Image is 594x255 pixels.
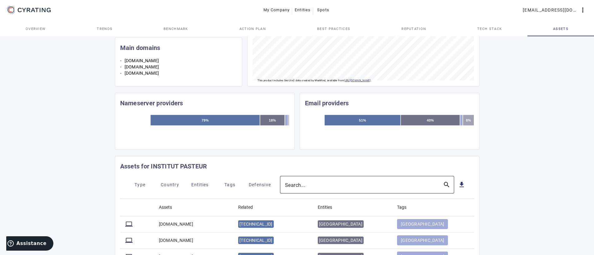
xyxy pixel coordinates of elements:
[401,221,444,227] span: [GEOGRAPHIC_DATA]
[261,4,292,16] button: My Company
[317,27,350,31] span: Best practices
[164,27,188,31] span: Benchmark
[397,218,467,230] mat-chip-listbox: Tags
[224,180,235,190] span: Tags
[125,237,133,244] mat-icon: computer
[26,27,46,31] span: Overview
[97,27,112,31] span: Trends
[553,27,568,31] span: Assets
[520,4,589,16] button: [EMAIL_ADDRESS][DOMAIN_NAME]
[579,6,587,14] mat-icon: more_vert
[458,181,465,188] mat-icon: get_app
[239,238,272,243] span: [TECHNICAL_ID]
[285,182,306,188] mat-label: Search...
[258,77,371,84] p: This product includes GeoLite2 data created by MaxMind, available from .
[115,37,243,92] cr-card: Main domains
[397,204,412,211] div: Tags
[245,179,275,190] button: Defensive
[125,70,237,76] li: [DOMAIN_NAME]
[154,216,233,232] mat-cell: [DOMAIN_NAME]
[523,5,579,15] span: [EMAIL_ADDRESS][DOMAIN_NAME]
[401,237,444,243] span: [GEOGRAPHIC_DATA]
[397,234,467,247] mat-chip-listbox: Tags
[18,8,51,12] g: CYRATING
[185,179,215,190] button: Entities
[295,5,311,15] span: Entities
[239,222,272,227] span: [TECHNICAL_ID]
[135,180,145,190] span: Type
[238,204,253,211] div: Related
[439,181,454,188] mat-icon: search
[215,179,245,190] button: Tags
[305,98,349,108] mat-card-title: Email providers
[238,204,258,211] div: Related
[120,43,160,53] mat-card-title: Main domains
[249,180,271,190] span: Defensive
[159,204,178,211] div: Assets
[125,220,133,228] mat-icon: computer
[191,180,209,190] span: Entities
[120,161,207,171] mat-card-title: Assets for INSTITUT PASTEUR
[125,57,237,64] li: [DOMAIN_NAME]
[319,238,362,243] span: [GEOGRAPHIC_DATA]
[344,79,371,82] a: [URL][DOMAIN_NAME]
[313,4,333,16] button: Spots
[292,4,313,16] button: Entities
[161,180,179,190] span: Country
[318,204,338,211] div: Entities
[397,204,406,211] div: Tags
[239,27,266,31] span: Action Plan
[125,64,237,70] li: [DOMAIN_NAME]
[317,5,329,15] span: Spots
[263,5,290,15] span: My Company
[477,27,502,31] span: Tech Stack
[319,222,362,227] span: [GEOGRAPHIC_DATA]
[125,179,155,190] button: Type
[401,27,426,31] span: Reputation
[155,179,185,190] button: Country
[318,204,332,211] div: Entities
[159,204,172,211] div: Assets
[6,236,53,252] iframe: Ouvre un widget dans lequel vous pouvez trouver plus d’informations
[154,232,233,249] mat-cell: [DOMAIN_NAME]
[120,98,183,108] mat-card-title: Nameserver providers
